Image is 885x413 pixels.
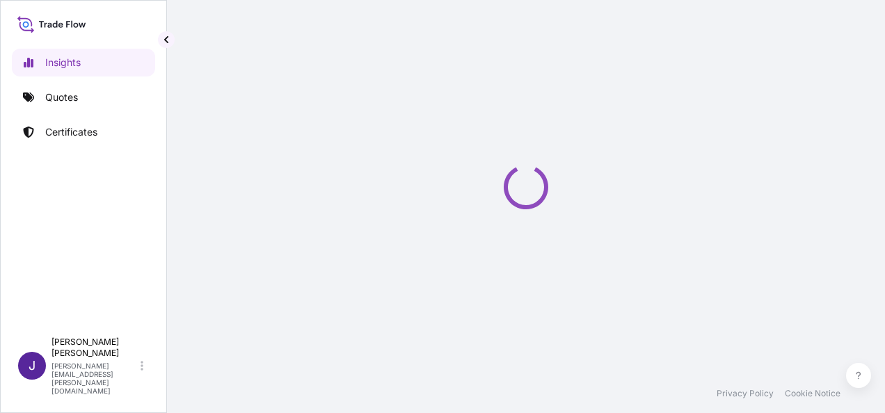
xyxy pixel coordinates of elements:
[717,388,774,399] a: Privacy Policy
[51,362,138,395] p: [PERSON_NAME][EMAIL_ADDRESS][PERSON_NAME][DOMAIN_NAME]
[12,118,155,146] a: Certificates
[12,83,155,111] a: Quotes
[12,49,155,76] a: Insights
[45,56,81,70] p: Insights
[51,337,138,359] p: [PERSON_NAME] [PERSON_NAME]
[45,90,78,104] p: Quotes
[45,125,97,139] p: Certificates
[29,359,35,373] span: J
[785,388,840,399] a: Cookie Notice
